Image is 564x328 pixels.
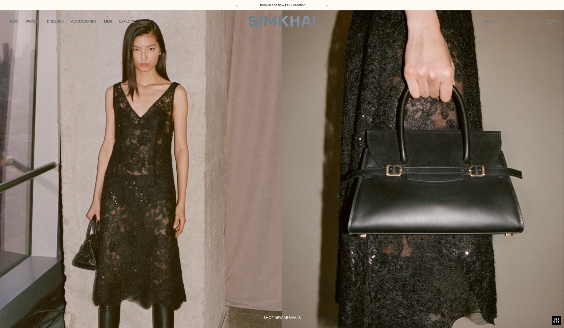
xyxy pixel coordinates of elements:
[529,15,541,27] a: Wishlist
[542,15,554,27] a: Open cart modal
[10,15,18,28] a: NEW
[551,18,557,24] span: 0
[504,15,516,27] a: Open search modal
[26,15,40,28] a: WOMEN
[71,15,97,28] a: ACCESSORIES
[484,15,502,28] button: NOK kr
[263,316,301,320] span: shop new arrivals
[104,15,112,28] a: MEN
[259,3,305,8] a: Discover the new Fall Collection
[263,316,301,322] a: shop new arrivals
[516,15,529,27] a: Go to the account page
[47,15,64,28] a: DRESSES
[248,15,316,27] a: SIMKHAI
[119,15,135,28] a: EXPLORE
